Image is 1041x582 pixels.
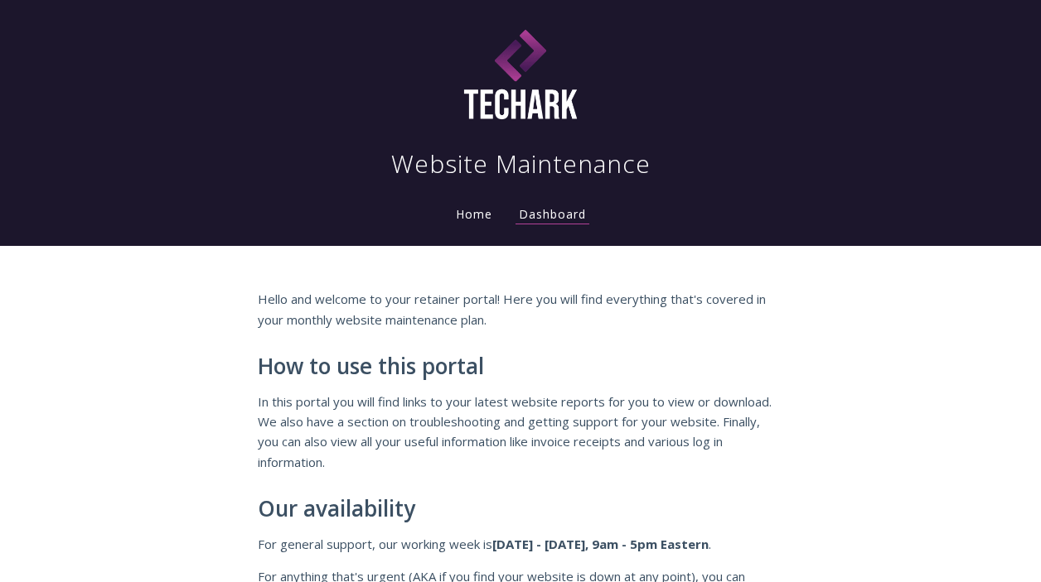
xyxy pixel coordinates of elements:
[258,354,783,379] h2: How to use this portal
[516,206,589,224] a: Dashboard
[258,392,783,473] p: In this portal you will find links to your latest website reports for you to view or download. We...
[453,206,496,222] a: Home
[258,534,783,554] p: For general support, our working week is .
[258,289,783,329] p: Hello and welcome to your retainer portal! Here you will find everything that's covered in your m...
[258,497,783,522] h2: Our availability
[391,147,651,180] h1: Website Maintenance
[492,536,709,552] strong: [DATE] - [DATE], 9am - 5pm Eastern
